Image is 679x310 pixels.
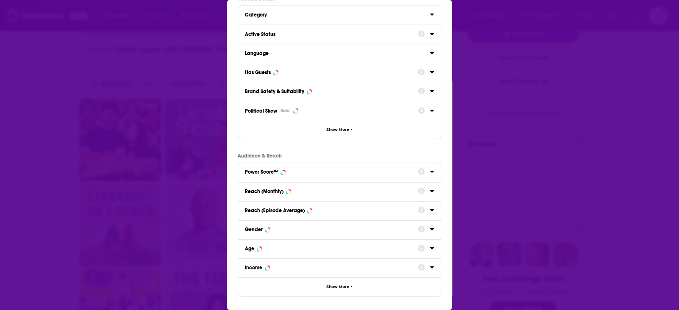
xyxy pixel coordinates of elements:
button: Show More [238,120,441,139]
button: Reach (Monthly) [245,186,418,197]
div: Has Guests [245,69,271,75]
div: Reach (Episode Average) [245,208,305,213]
button: Has Guests [245,66,418,77]
div: Active Status [245,31,412,37]
button: Language [245,47,430,58]
p: Audience & Reach [238,153,441,159]
div: Language [245,50,424,56]
span: Show More [326,127,349,132]
button: Income [245,262,418,273]
button: Political SkewBeta [245,105,418,116]
button: Reach (Episode Average) [245,205,418,216]
button: Age [245,243,418,254]
div: Beta [281,108,290,113]
div: Income [245,265,262,271]
button: Power Score™ [245,166,418,177]
div: Age [245,246,254,252]
span: Show More [326,285,349,289]
button: Category [245,9,430,19]
div: Category [245,12,424,18]
button: Brand Safety & Suitability [245,86,418,96]
span: Political Skew [245,108,277,114]
button: Show More [238,277,441,296]
div: Power Score™ [245,169,278,175]
div: Reach (Monthly) [245,188,283,194]
button: Active Status [245,28,418,39]
div: Brand Safety & Suitability [245,89,304,94]
div: Gender [245,227,263,233]
button: Gender [245,224,418,235]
